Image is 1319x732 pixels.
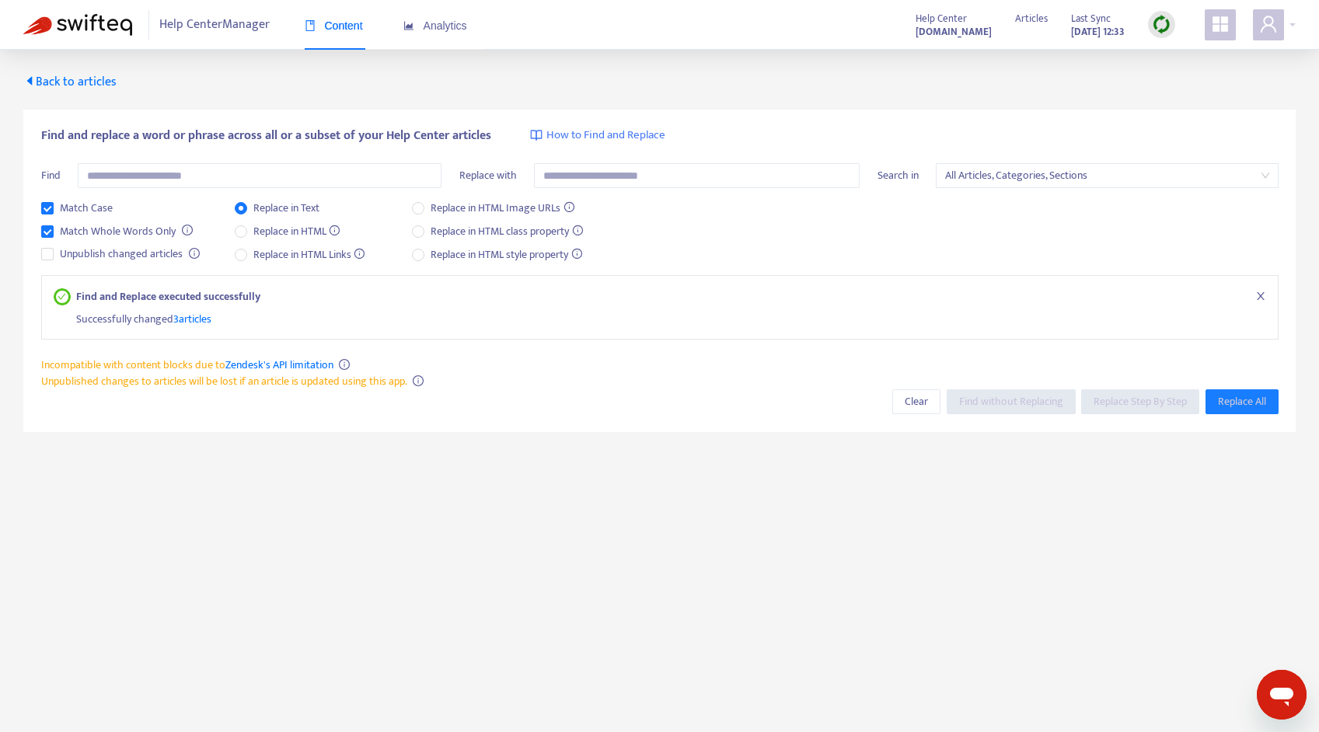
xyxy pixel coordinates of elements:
button: Find without Replacing [947,389,1076,414]
span: Analytics [403,19,467,32]
span: check [58,292,66,301]
span: Clear [905,393,928,410]
span: Search in [878,166,919,184]
span: Unpublish changed articles [54,246,189,263]
span: Replace in HTML [247,223,347,240]
span: Match Case [54,200,119,217]
span: Last Sync [1071,10,1111,27]
img: Swifteq [23,14,132,36]
span: Match Whole Words Only [54,223,182,240]
span: Articles [1015,10,1048,27]
span: Help Center [916,10,967,27]
span: Find and replace a word or phrase across all or a subset of your Help Center articles [41,127,491,145]
a: How to Find and Replace [530,127,665,145]
span: Replace in HTML class property [424,223,589,240]
span: Help Center Manager [159,10,270,40]
span: info-circle [189,248,200,259]
span: Replace in Text [247,200,326,217]
span: Replace in HTML style property [424,246,588,263]
strong: Find and Replace executed successfully [76,288,260,305]
img: image-link [530,129,543,141]
button: Replace Step By Step [1081,389,1199,414]
span: All Articles, Categories, Sections [945,164,1268,187]
a: [DOMAIN_NAME] [916,23,992,40]
span: close [1255,291,1266,302]
span: Unpublished changes to articles will be lost if an article is updated using this app. [41,372,407,390]
img: sync.dc5367851b00ba804db3.png [1152,15,1171,34]
span: Replace in HTML Image URLs [424,200,581,217]
span: How to Find and Replace [546,127,665,145]
span: 3 articles [173,310,211,328]
a: Zendesk's API limitation [225,356,333,374]
span: info-circle [339,359,350,370]
div: Successfully changed [76,305,1266,327]
span: appstore [1211,15,1230,33]
span: Back to articles [23,71,117,92]
span: Content [305,19,363,32]
span: book [305,20,316,31]
span: Replace in HTML Links [247,246,372,263]
strong: [DATE] 12:33 [1071,23,1125,40]
span: user [1259,15,1278,33]
span: info-circle [182,225,193,235]
button: Replace All [1206,389,1279,414]
span: Incompatible with content blocks due to [41,356,333,374]
span: Find [41,166,61,184]
iframe: Pulsante per aprire la finestra di messaggistica [1257,670,1307,720]
span: area-chart [403,20,414,31]
span: info-circle [413,375,424,386]
span: Replace with [459,166,517,184]
span: caret-left [23,75,36,87]
button: Clear [892,389,940,414]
